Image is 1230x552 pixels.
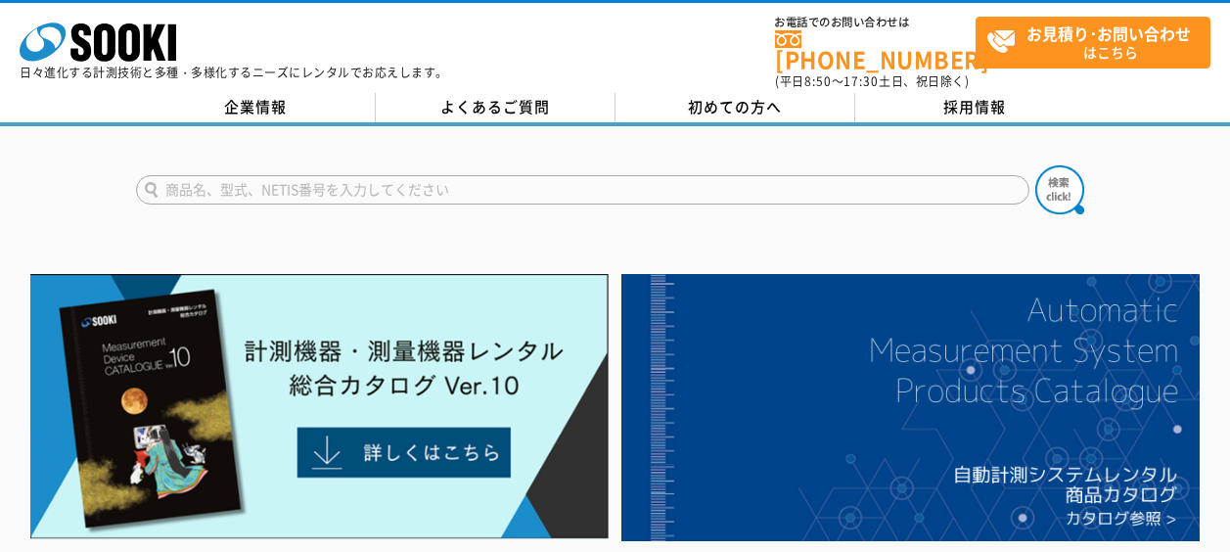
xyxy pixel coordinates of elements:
[775,17,976,28] span: お電話でのお問い合わせは
[986,18,1209,67] span: はこちら
[1035,165,1084,214] img: btn_search.png
[843,72,879,90] span: 17:30
[775,30,976,70] a: [PHONE_NUMBER]
[30,274,609,539] img: Catalog Ver10
[136,93,376,122] a: 企業情報
[688,96,782,117] span: 初めての方へ
[376,93,615,122] a: よくあるご質問
[621,274,1200,541] img: 自動計測システムカタログ
[775,72,969,90] span: (平日 ～ 土日、祝日除く)
[20,67,448,78] p: 日々進化する計測技術と多種・多様化するニーズにレンタルでお応えします。
[136,175,1029,205] input: 商品名、型式、NETIS番号を入力してください
[1026,22,1191,45] strong: お見積り･お問い合わせ
[855,93,1095,122] a: 採用情報
[976,17,1210,69] a: お見積り･お問い合わせはこちら
[615,93,855,122] a: 初めての方へ
[804,72,832,90] span: 8:50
